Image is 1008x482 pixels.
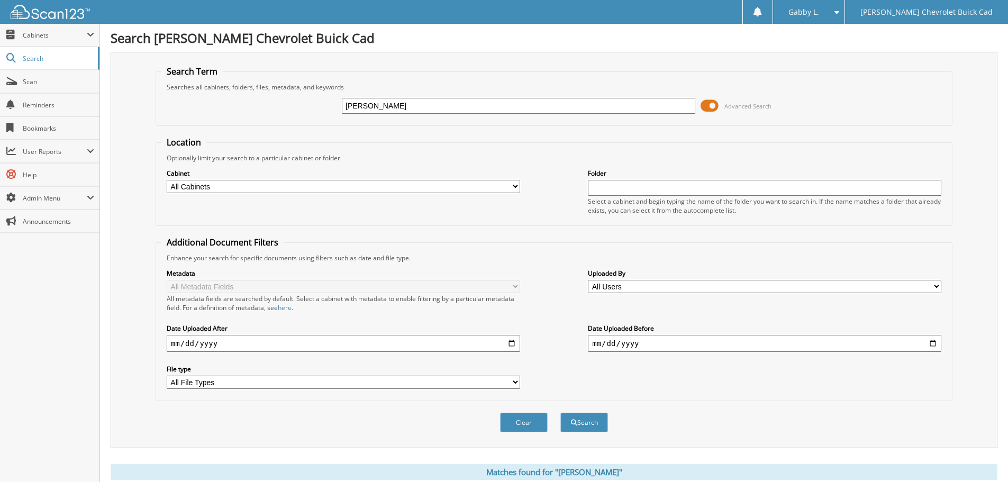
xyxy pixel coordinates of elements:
span: Bookmarks [23,124,94,133]
span: Advanced Search [724,102,771,110]
span: User Reports [23,147,87,156]
div: Select a cabinet and begin typing the name of the folder you want to search in. If the name match... [588,197,941,215]
input: start [167,335,520,352]
img: scan123-logo-white.svg [11,5,90,19]
input: end [588,335,941,352]
span: Reminders [23,101,94,110]
label: Date Uploaded After [167,324,520,333]
span: Gabby L. [788,9,819,15]
span: Help [23,170,94,179]
button: Search [560,413,608,432]
span: Admin Menu [23,194,87,203]
label: File type [167,365,520,374]
label: Cabinet [167,169,520,178]
div: Enhance your search for specific documents using filters such as date and file type. [161,253,947,262]
label: Uploaded By [588,269,941,278]
label: Metadata [167,269,520,278]
label: Date Uploaded Before [588,324,941,333]
legend: Additional Document Filters [161,237,284,248]
span: [PERSON_NAME] Chevrolet Buick Cad [860,9,993,15]
span: Announcements [23,217,94,226]
div: Optionally limit your search to a particular cabinet or folder [161,153,947,162]
span: Scan [23,77,94,86]
legend: Location [161,137,206,148]
button: Clear [500,413,548,432]
label: Folder [588,169,941,178]
h1: Search [PERSON_NAME] Chevrolet Buick Cad [111,29,997,47]
div: Searches all cabinets, folders, files, metadata, and keywords [161,83,947,92]
a: here [278,303,292,312]
span: Search [23,54,93,63]
div: All metadata fields are searched by default. Select a cabinet with metadata to enable filtering b... [167,294,520,312]
legend: Search Term [161,66,223,77]
div: Matches found for "[PERSON_NAME]" [111,464,997,480]
span: Cabinets [23,31,87,40]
